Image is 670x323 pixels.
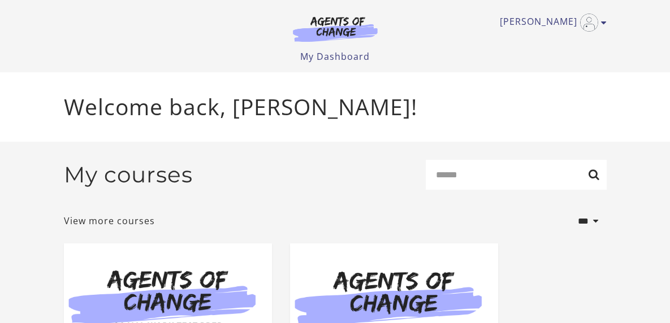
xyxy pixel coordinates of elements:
img: Agents of Change Logo [281,16,390,42]
p: Welcome back, [PERSON_NAME]! [64,90,607,124]
a: Toggle menu [500,14,601,32]
a: My Dashboard [300,50,370,63]
h2: My courses [64,161,193,188]
a: View more courses [64,214,155,228]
